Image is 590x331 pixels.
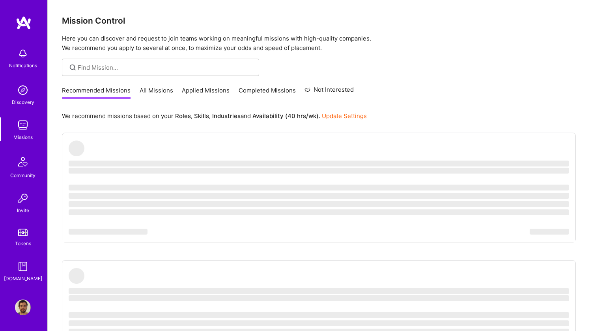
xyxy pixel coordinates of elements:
[62,86,131,99] a: Recommended Missions
[304,85,354,99] a: Not Interested
[194,112,209,120] b: Skills
[13,152,32,171] img: Community
[15,239,31,248] div: Tokens
[15,117,31,133] img: teamwork
[182,86,230,99] a: Applied Missions
[140,86,173,99] a: All Missions
[62,16,576,26] h3: Mission Control
[13,300,33,315] a: User Avatar
[62,112,367,120] p: We recommend missions based on your , , and .
[12,98,34,106] div: Discovery
[78,63,253,72] input: Find Mission...
[15,259,31,274] img: guide book
[4,274,42,283] div: [DOMAIN_NAME]
[18,229,28,236] img: tokens
[62,34,576,53] p: Here you can discover and request to join teams working on meaningful missions with high-quality ...
[212,112,241,120] b: Industries
[16,16,32,30] img: logo
[252,112,319,120] b: Availability (40 hrs/wk)
[17,206,29,215] div: Invite
[9,61,37,70] div: Notifications
[15,82,31,98] img: discovery
[10,171,35,179] div: Community
[322,112,367,120] a: Update Settings
[15,46,31,61] img: bell
[15,190,31,206] img: Invite
[13,133,33,141] div: Missions
[239,86,296,99] a: Completed Missions
[175,112,191,120] b: Roles
[68,63,77,72] i: icon SearchGrey
[15,300,31,315] img: User Avatar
